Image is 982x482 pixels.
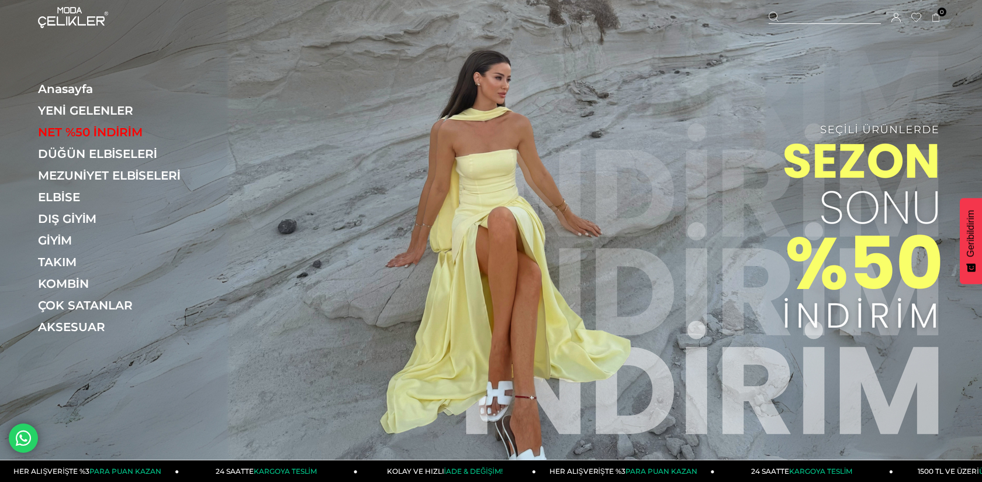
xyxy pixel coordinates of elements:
a: MEZUNİYET ELBİSELERİ [38,168,199,183]
span: KARGOYA TESLİM [254,467,317,476]
a: KOMBİN [38,277,199,291]
span: PARA PUAN KAZAN [89,467,161,476]
span: İADE & DEĞİŞİM! [444,467,503,476]
span: Geribildirim [966,210,976,257]
span: 0 [938,8,946,16]
a: NET %50 İNDİRİM [38,125,199,139]
a: AKSESUAR [38,320,199,334]
a: DIŞ GİYİM [38,212,199,226]
a: ÇOK SATANLAR [38,298,199,312]
span: PARA PUAN KAZAN [625,467,697,476]
span: KARGOYA TESLİM [789,467,852,476]
img: logo [38,7,108,28]
a: HER ALIŞVERİŞTE %3PARA PUAN KAZAN [1,460,179,482]
a: ELBİSE [38,190,199,204]
a: 0 [932,13,940,22]
a: TAKIM [38,255,199,269]
a: YENİ GELENLER [38,104,199,118]
a: 24 SAATTEKARGOYA TESLİM [179,460,357,482]
button: Geribildirim - Show survey [960,198,982,284]
a: DÜĞÜN ELBİSELERİ [38,147,199,161]
a: 24 SAATTEKARGOYA TESLİM [715,460,893,482]
a: KOLAY VE HIZLIİADE & DEĞİŞİM! [358,460,536,482]
a: HER ALIŞVERİŞTE %3PARA PUAN KAZAN [536,460,714,482]
a: Anasayfa [38,82,199,96]
a: GİYİM [38,233,199,247]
